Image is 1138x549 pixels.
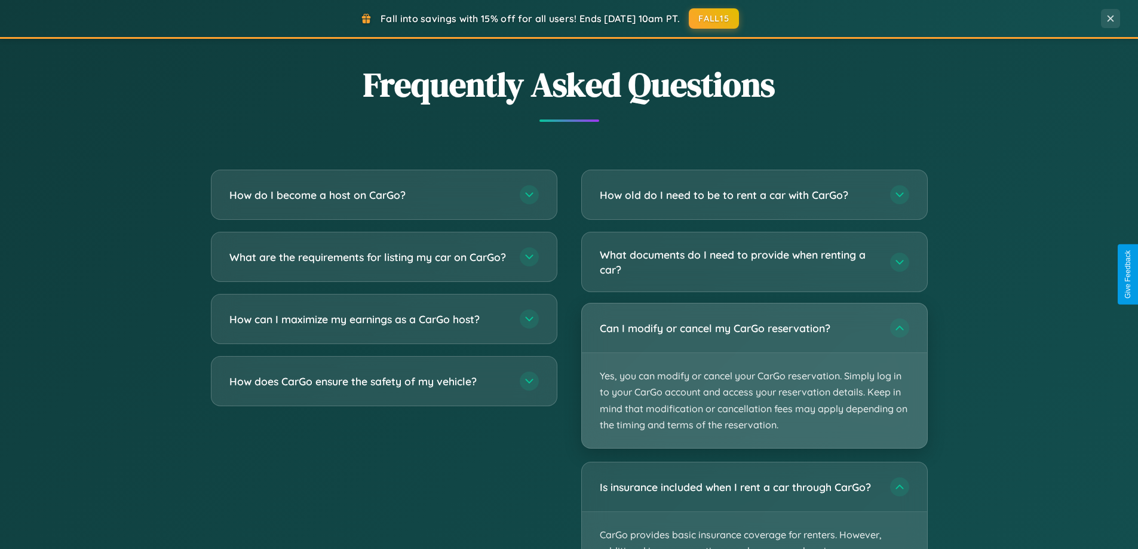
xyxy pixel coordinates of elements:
p: Yes, you can modify or cancel your CarGo reservation. Simply log in to your CarGo account and acc... [582,353,927,448]
span: Fall into savings with 15% off for all users! Ends [DATE] 10am PT. [381,13,680,24]
div: Give Feedback [1124,250,1132,299]
h3: How does CarGo ensure the safety of my vehicle? [229,374,508,389]
h3: Can I modify or cancel my CarGo reservation? [600,321,878,336]
h3: What are the requirements for listing my car on CarGo? [229,250,508,265]
h3: How can I maximize my earnings as a CarGo host? [229,312,508,327]
h2: Frequently Asked Questions [211,62,928,108]
button: FALL15 [689,8,739,29]
h3: What documents do I need to provide when renting a car? [600,247,878,277]
h3: How old do I need to be to rent a car with CarGo? [600,188,878,203]
h3: Is insurance included when I rent a car through CarGo? [600,480,878,495]
h3: How do I become a host on CarGo? [229,188,508,203]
